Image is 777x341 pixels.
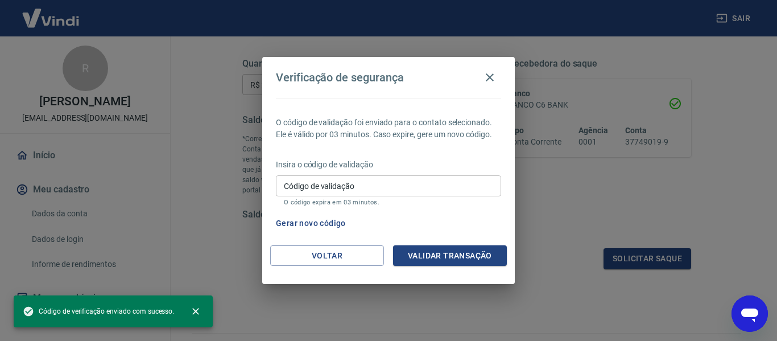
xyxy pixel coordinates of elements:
button: Voltar [270,245,384,266]
button: Gerar novo código [271,213,350,234]
p: Insira o código de validação [276,159,501,171]
h4: Verificação de segurança [276,71,404,84]
button: close [183,299,208,324]
iframe: Botão para abrir a janela de mensagens [731,295,768,332]
p: O código de validação foi enviado para o contato selecionado. Ele é válido por 03 minutos. Caso e... [276,117,501,141]
button: Validar transação [393,245,507,266]
span: Código de verificação enviado com sucesso. [23,306,174,317]
p: O código expira em 03 minutos. [284,199,493,206]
